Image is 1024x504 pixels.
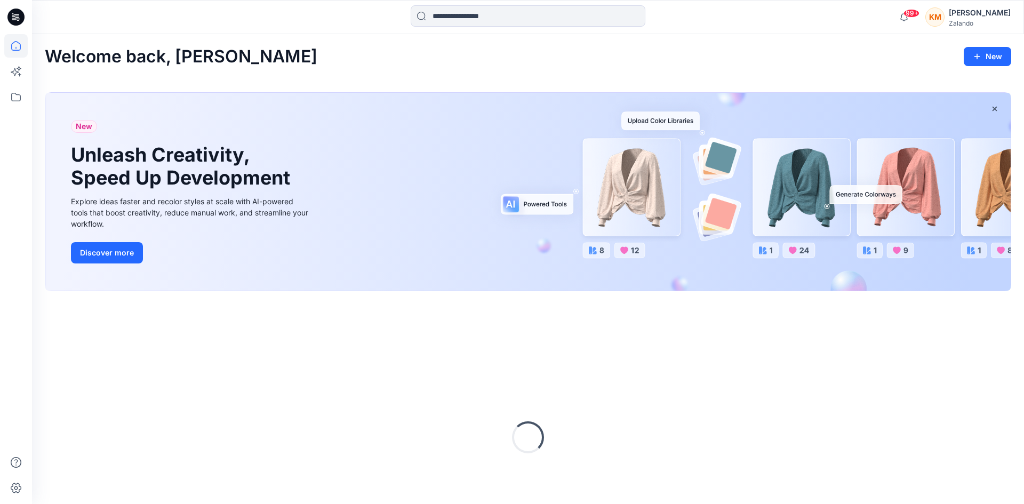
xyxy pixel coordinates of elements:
[76,120,92,133] span: New
[71,242,143,263] button: Discover more
[71,242,311,263] a: Discover more
[949,6,1011,19] div: [PERSON_NAME]
[903,9,919,18] span: 99+
[964,47,1011,66] button: New
[925,7,945,27] div: KM
[71,196,311,229] div: Explore ideas faster and recolor styles at scale with AI-powered tools that boost creativity, red...
[45,47,317,67] h2: Welcome back, [PERSON_NAME]
[949,19,1011,27] div: Zalando
[71,143,295,189] h1: Unleash Creativity, Speed Up Development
